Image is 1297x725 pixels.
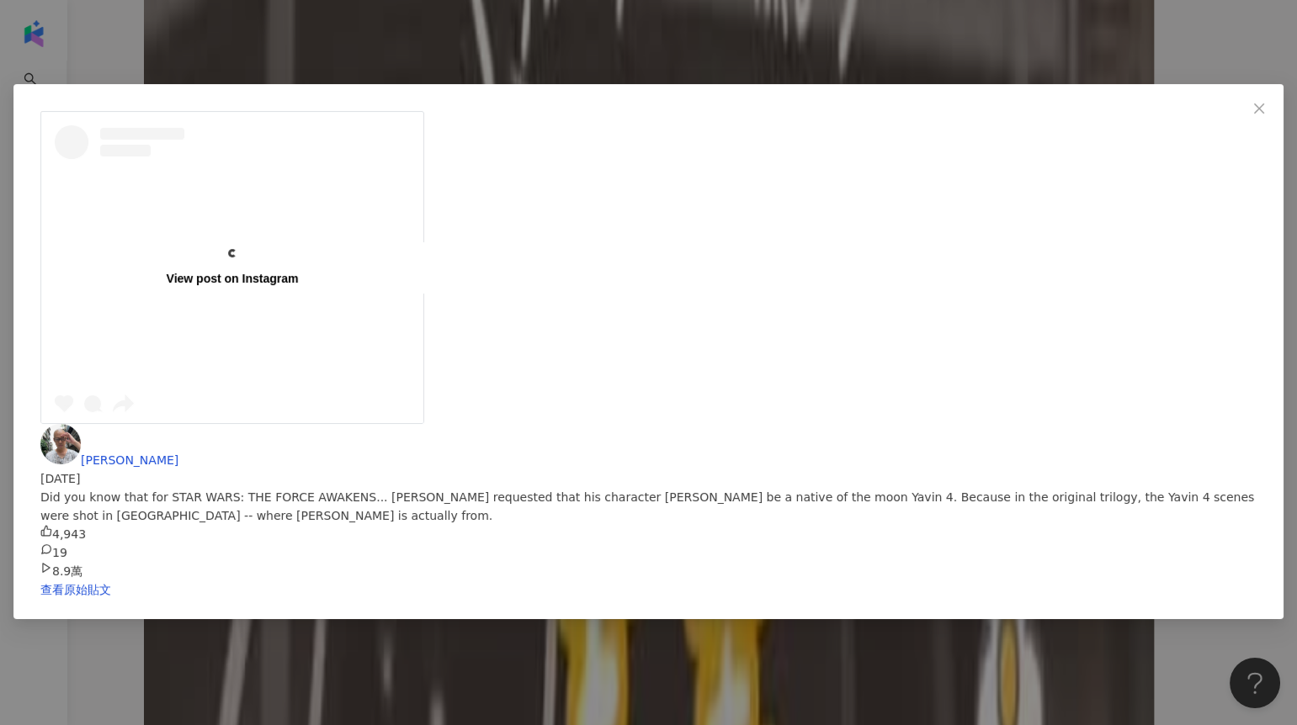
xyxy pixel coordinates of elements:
[40,453,178,467] a: KOL Avatar[PERSON_NAME]
[40,562,1257,580] div: 8.9萬
[1242,92,1276,125] button: Close
[41,112,423,423] a: View post on Instagram
[1252,102,1266,115] span: close
[40,469,1257,488] div: [DATE]
[40,583,111,596] a: 查看原始貼文
[40,424,81,464] img: KOL Avatar
[81,453,178,467] span: [PERSON_NAME]
[40,543,1257,562] div: 19
[40,525,1257,543] div: 4,943
[40,488,1257,525] div: Did you know that for STAR WARS: THE FORCE AWAKENS... [PERSON_NAME] requested that his character ...
[167,271,299,286] div: View post on Instagram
